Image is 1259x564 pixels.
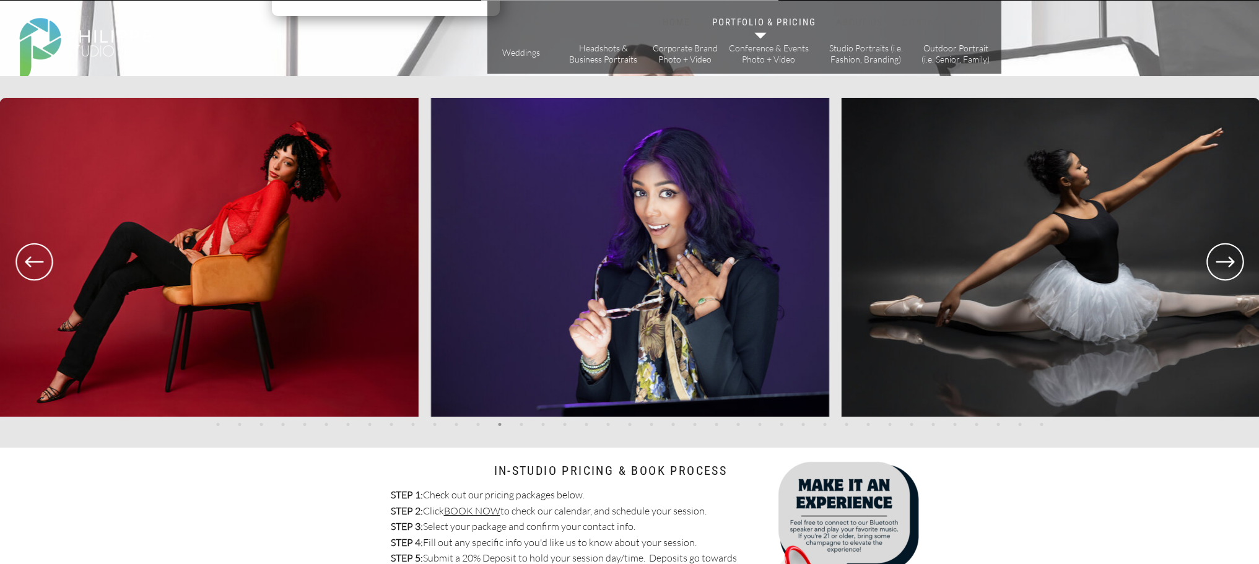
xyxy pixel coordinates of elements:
li: Page dot 4 [281,423,284,426]
b: STEP 1: [391,488,423,501]
li: Page dot 18 [585,423,588,426]
li: Page dot 37 [996,423,1000,426]
li: Page dot 35 [953,423,956,426]
a: BOOK NOW [444,505,500,517]
li: Page dot 33 [910,423,913,426]
li: Page dot 17 [563,423,566,426]
li: Page dot 20 [628,423,631,426]
li: Page dot 31 [866,423,869,426]
li: Page dot 6 [325,423,328,426]
li: Page dot 36 [975,423,978,426]
b: STEP 2: [391,505,423,517]
li: Page dot 16 [541,423,544,426]
a: CONTACT [900,17,951,28]
li: Page dot 32 [888,423,891,426]
li: Page dot 9 [390,423,393,426]
li: Page dot 24 [715,423,718,426]
li: Page dot 21 [650,423,653,426]
li: Page dot 14 [498,423,501,426]
li: Page dot 12 [455,423,458,426]
li: Page dot 34 [931,423,934,426]
li: Page dot 8 [368,423,371,426]
a: Conference & Events Photo + Video [728,43,809,64]
li: Page dot 29 [823,423,826,426]
li: Page dot 3 [259,423,263,426]
a: Headshots & Business Portraits [569,43,638,64]
li: Page dot 11 [433,423,436,426]
b: STEP 4: [391,536,423,549]
h1: In-studio Pricing & Book Process [494,463,759,487]
b: STEP 3: [391,520,423,532]
li: Page dot 28 [801,423,804,426]
li: Page dot 13 [476,423,479,426]
a: Studio Portraits (i.e. Fashion, Branding) [824,43,908,64]
li: Page dot 30 [845,423,848,426]
li: Page dot 38 [1018,423,1021,426]
li: Page dot 7 [346,423,349,426]
li: Page dot 15 [520,423,523,426]
li: Page dot 25 [736,423,739,426]
li: Page dot 10 [411,423,414,426]
a: HOME [650,17,703,28]
b: STEP 5: [391,552,423,564]
li: Page dot 39 [1040,423,1043,426]
li: Page dot 27 [780,423,783,426]
li: Page dot 19 [606,423,609,426]
a: Outdoor Portrait (i.e. Senior, Family) [921,43,991,64]
li: Page dot 2 [238,423,241,426]
li: Page dot 23 [693,423,696,426]
li: Page dot 1 [216,423,219,426]
li: Page dot 22 [671,423,674,426]
a: Weddings [499,47,543,60]
a: PORTFOLIO & PRICING [710,17,819,28]
a: Corporate Brand Photo + Video [650,43,720,64]
li: Page dot 5 [303,423,306,426]
li: Page dot 26 [758,423,761,426]
a: ABOUT US [834,17,886,28]
a: BLOG [956,17,987,28]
